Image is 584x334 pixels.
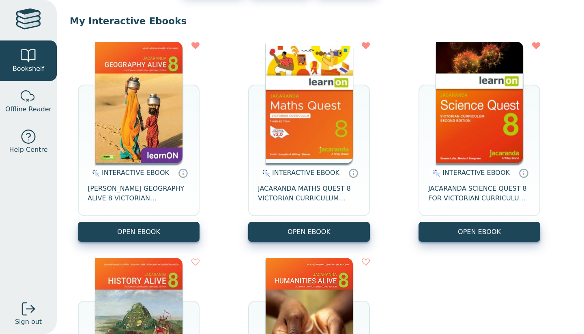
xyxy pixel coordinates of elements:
img: fffb2005-5288-ea11-a992-0272d098c78b.png [436,42,523,163]
button: OPEN EBOOK [78,222,200,242]
span: INTERACTIVE EBOOK [272,169,339,177]
img: c004558a-e884-43ec-b87a-da9408141e80.jpg [266,42,353,163]
img: interactive.svg [260,168,270,178]
span: Help Centre [9,145,47,155]
span: JACARANDA SCIENCE QUEST 8 FOR VICTORIAN CURRICULUM LEARNON 2E EBOOK [428,184,530,203]
span: Sign out [15,317,42,327]
span: INTERACTIVE EBOOK [442,169,510,177]
p: My Interactive Ebooks [70,15,571,27]
span: INTERACTIVE EBOOK [102,169,169,177]
img: interactive.svg [430,168,440,178]
button: OPEN EBOOK [419,222,540,242]
button: OPEN EBOOK [248,222,370,242]
span: JACARANDA MATHS QUEST 8 VICTORIAN CURRICULUM LEARNON EBOOK 3E [258,184,360,203]
a: Interactive eBooks are accessed online via the publisher’s portal. They contain interactive resou... [519,168,528,178]
a: Interactive eBooks are accessed online via the publisher’s portal. They contain interactive resou... [178,168,188,178]
img: 5407fe0c-7f91-e911-a97e-0272d098c78b.jpg [95,42,182,163]
span: Offline Reader [5,104,52,114]
img: interactive.svg [90,168,100,178]
span: [PERSON_NAME] GEOGRAPHY ALIVE 8 VICTORIAN CURRICULUM LEARNON EBOOK 2E [88,184,190,203]
a: Interactive eBooks are accessed online via the publisher’s portal. They contain interactive resou... [348,168,358,178]
span: Bookshelf [13,64,44,74]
